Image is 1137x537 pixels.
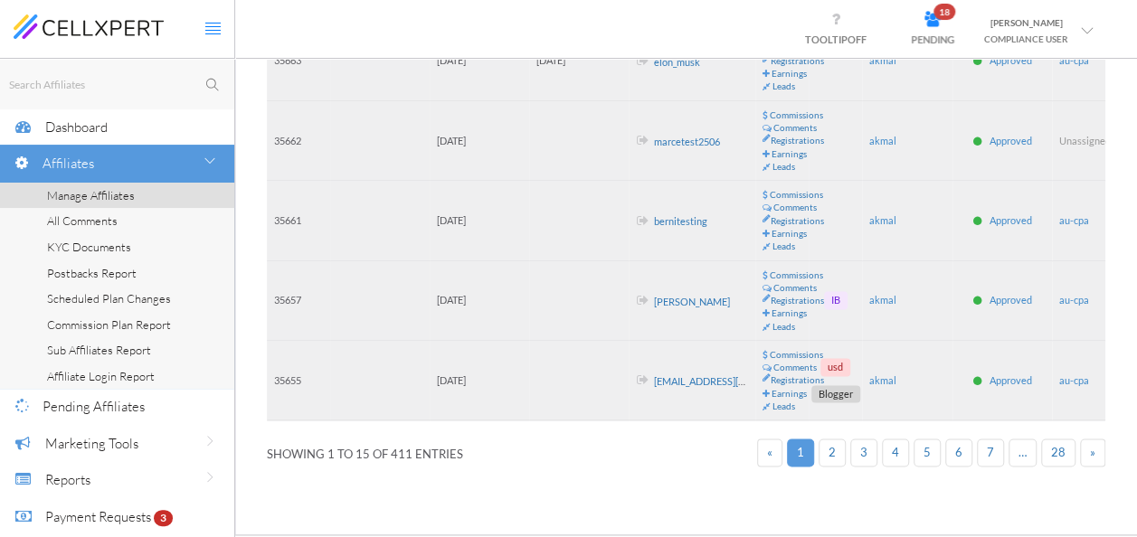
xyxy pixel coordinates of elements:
[47,266,137,280] span: Postbacks Report
[984,14,1068,31] div: [PERSON_NAME]
[47,369,155,383] span: Affiliate Login Report
[267,181,330,260] td: 35661
[990,135,1032,146] span: Approved
[850,438,877,466] a: 3
[772,68,807,79] span: Earnings
[430,261,529,341] td: [DATE]
[1059,294,1089,306] span: au-cpa
[770,269,823,280] span: Commissions
[267,101,330,181] td: 35662
[772,80,795,91] span: Leads
[154,510,173,526] span: 3
[848,33,867,45] span: OFF
[430,21,529,100] td: [DATE]
[1059,54,1089,66] span: au-cpa
[771,54,824,67] span: Registrations
[914,438,941,466] a: 5
[771,373,824,386] span: Registrations
[829,445,836,459] span: 2
[7,73,234,96] input: Search Affiliates
[654,215,707,227] a: bernitesting
[911,33,954,45] span: PENDING
[869,374,896,386] span: akmal
[990,374,1032,386] span: Approved
[1080,438,1105,466] a: »
[45,471,90,488] span: Reports
[45,508,151,525] span: Payment Requests
[267,341,330,420] td: 35655
[47,213,118,228] span: All Comments
[45,118,108,136] span: Dashboard
[1059,135,1111,146] span: Unassigned
[1059,374,1089,386] span: au-cpa
[771,294,824,306] span: Registrations
[1009,438,1037,466] a: …
[869,214,896,226] span: akmal
[811,385,860,403] div: Blogger
[924,445,931,459] span: 5
[770,109,823,120] span: Commissions
[430,101,529,181] td: [DATE]
[47,188,135,203] span: Manage Affiliates
[654,295,730,306] a: [PERSON_NAME]
[987,445,994,459] span: 7
[824,291,848,309] div: IB
[14,14,164,38] img: cellxpert-logo.svg
[869,54,896,66] span: akmal
[654,55,700,67] a: elon_musk
[45,435,138,452] span: Marketing Tools
[933,4,955,20] span: 18
[977,438,1004,466] a: 7
[772,307,807,318] span: Earnings
[984,31,1068,47] div: COMPLIANCE USER
[772,400,795,411] span: Leads
[773,202,817,212] span: Comments
[805,33,867,45] span: TOOLTIP
[990,54,1032,66] span: Approved
[654,135,720,146] a: marcetest2506
[955,445,962,459] span: 6
[771,214,824,227] span: Registrations
[267,261,330,341] td: 35657
[819,438,846,466] a: 2
[990,214,1032,226] span: Approved
[772,228,807,239] span: Earnings
[47,291,171,306] span: Scheduled Plan Changes
[773,362,817,372] span: Comments
[536,54,565,66] span: [DATE]
[772,161,795,172] span: Leads
[47,343,151,357] span: Sub Affiliates Report
[820,358,850,376] div: usd
[869,294,896,306] span: akmal
[772,388,807,399] span: Earnings
[772,240,795,251] span: Leads
[770,189,823,200] span: Commissions
[43,155,94,172] span: Affiliates
[773,122,817,133] span: Comments
[1051,445,1066,459] span: 28
[430,341,529,420] td: [DATE]
[771,134,824,146] span: Registrations
[860,445,867,459] span: 3
[772,148,807,159] span: Earnings
[990,294,1032,306] span: Approved
[882,438,909,466] a: 4
[773,282,817,293] span: Comments
[797,445,804,459] span: 1
[1059,214,1089,226] span: au-cpa
[267,438,463,469] div: SHOWING 1 TO 15 OF 411 ENTRIES
[267,21,330,100] td: 35663
[430,181,529,260] td: [DATE]
[770,349,823,360] span: Commissions
[892,445,899,459] span: 4
[47,240,131,254] span: KYC Documents
[47,317,171,332] span: Commission Plan Report
[772,321,795,332] span: Leads
[1041,438,1075,466] a: 28
[757,438,782,466] a: «
[787,438,814,466] a: 1
[869,135,896,146] span: akmal
[43,398,145,415] span: Pending Affiliates
[654,374,813,386] a: [EMAIL_ADDRESS][DOMAIN_NAME]
[945,438,972,466] a: 6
